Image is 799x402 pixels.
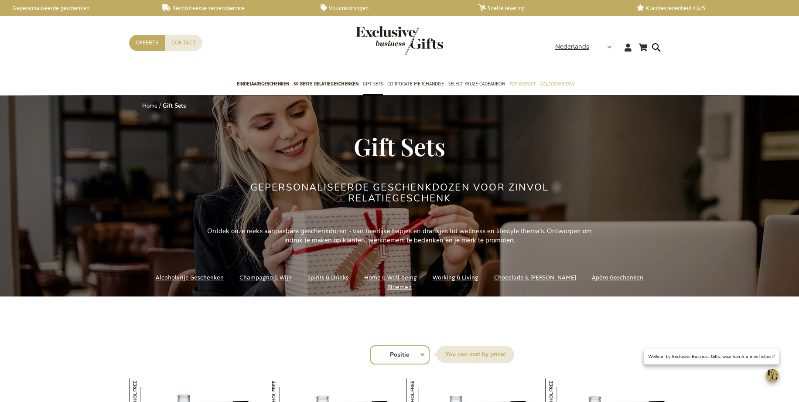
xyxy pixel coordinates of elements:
[356,26,443,55] img: Exclusive Business gifts logo
[364,272,417,283] a: Home & Well-being
[387,79,444,89] span: Corporate Merchandise
[540,79,574,89] span: Gelegenheden
[387,281,412,293] a: Bloemen
[356,26,399,55] a: store logo
[494,272,576,283] a: Chocolade & [PERSON_NAME]
[307,272,348,283] a: Spirits & Drinks
[165,35,202,51] a: Contact
[162,4,306,12] a: Rechtstreekse verzendservice
[163,102,186,110] strong: Gift Sets
[354,130,445,162] span: Gift Sets
[237,79,289,89] span: Eindejaarsgeschenken
[321,4,464,12] a: Volumkortingen
[203,227,596,245] p: Ontdek onze reeks aanpasbare geschenkdozen - van heerlijke hapjes en drankjes tot wellness en lif...
[142,102,157,110] a: Home
[592,272,643,283] a: Apéro Geschenken
[294,79,359,89] span: 50 beste relatiegeschenken
[236,182,563,203] h2: Gepersonaliseerde geschenkdozen voor zinvol relatiegeschenk
[478,4,622,12] a: Snelle levering
[555,42,618,52] div: Nederlands
[433,272,478,283] a: Working & Living
[509,79,536,89] span: Per Budget
[4,4,148,12] a: Gepersonaliseerde geschenken
[363,79,383,89] span: Gift Sets
[555,42,589,52] span: Nederlands
[129,35,165,51] a: Offerte
[448,79,505,89] span: Select Keuze Cadeaubon
[637,4,781,12] a: Klanttevredenheid 4,6/5
[437,346,514,363] label: Sorteer op
[156,272,224,283] a: Alcoholvrije Geschenken
[239,272,292,283] a: Champagne & Wijn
